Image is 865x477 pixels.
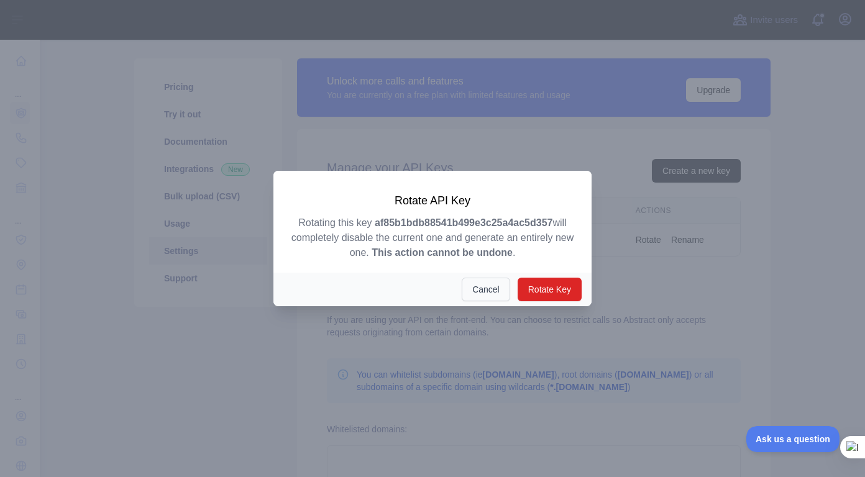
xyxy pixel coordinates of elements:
button: Cancel [462,278,510,301]
h3: Rotate API Key [288,193,577,208]
iframe: Toggle Customer Support [746,426,840,452]
p: Rotating this key will completely disable the current one and generate an entirely new one. . [288,216,577,260]
strong: af85b1bdb88541b499e3c25a4ac5d357 [375,217,552,228]
button: Rotate Key [518,278,582,301]
strong: This action cannot be undone [372,247,513,258]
